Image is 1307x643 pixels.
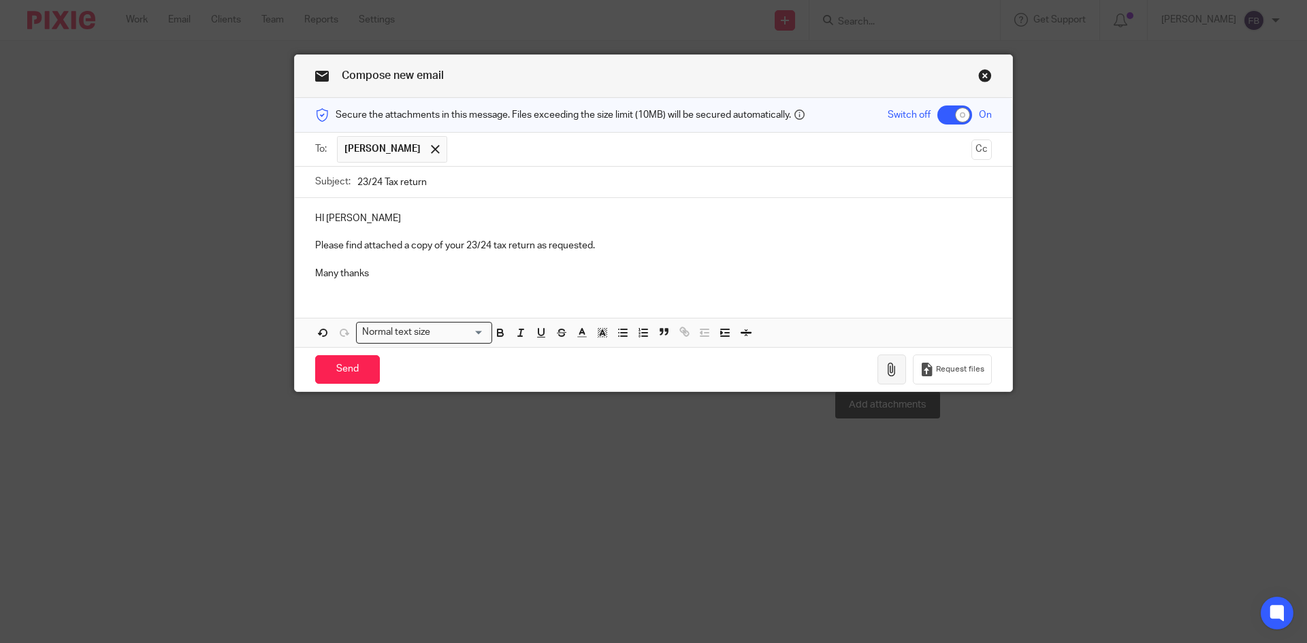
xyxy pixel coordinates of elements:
[315,239,992,252] p: Please find attached a copy of your 23/24 tax return as requested.
[979,108,992,122] span: On
[936,364,984,375] span: Request files
[359,325,434,340] span: Normal text size
[315,212,992,225] p: HI [PERSON_NAME]
[315,355,380,384] input: Send
[342,70,444,81] span: Compose new email
[344,142,421,156] span: [PERSON_NAME]
[971,139,992,160] button: Cc
[315,267,992,280] p: Many thanks
[913,355,992,385] button: Request files
[356,322,492,343] div: Search for option
[435,325,484,340] input: Search for option
[888,108,931,122] span: Switch off
[315,142,330,156] label: To:
[978,69,992,87] a: Close this dialog window
[336,108,791,122] span: Secure the attachments in this message. Files exceeding the size limit (10MB) will be secured aut...
[315,175,351,188] label: Subject:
